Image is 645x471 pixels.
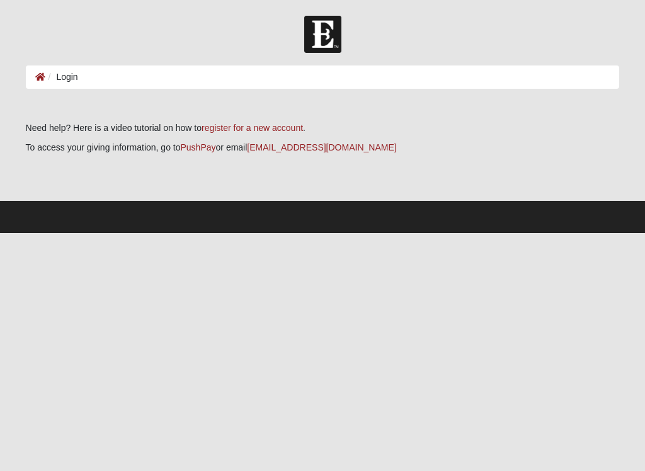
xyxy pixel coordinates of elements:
[181,142,216,152] a: PushPay
[304,16,341,53] img: Church of Eleven22 Logo
[247,142,396,152] a: [EMAIL_ADDRESS][DOMAIN_NAME]
[45,71,78,84] li: Login
[26,122,620,135] p: Need help? Here is a video tutorial on how to .
[26,141,620,154] p: To access your giving information, go to or email
[202,123,303,133] a: register for a new account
